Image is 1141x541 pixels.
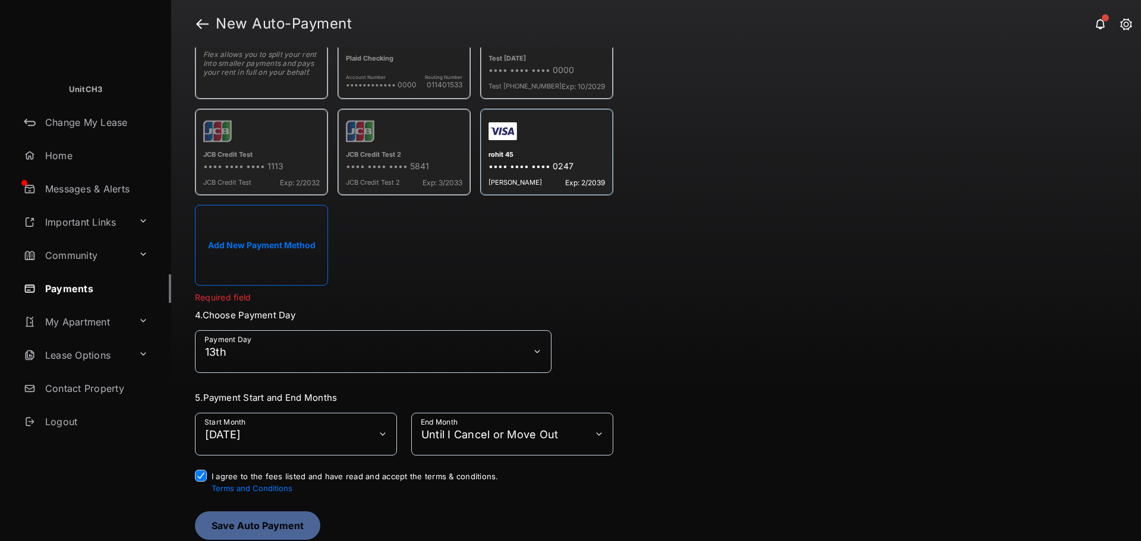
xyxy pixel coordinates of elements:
[195,392,613,403] h3: 5. Payment Start and End Months
[480,12,613,99] div: Test [DATE]•••• •••• •••• 0000Test [PHONE_NUMBER]Exp: 10/2029
[425,74,462,80] span: Routing Number
[480,109,613,195] div: rohit 45•••• •••• •••• 0247[PERSON_NAME]Exp: 2/2039
[346,74,417,80] span: Account Number
[19,374,171,403] a: Contact Property
[280,178,320,187] span: Exp: 2/2032
[423,178,462,187] span: Exp: 3/2033
[19,308,134,336] a: My Apartment
[195,109,328,195] div: JCB Credit Test•••• •••• •••• 1113JCB Credit TestExp: 2/2032
[19,274,171,303] a: Payments
[488,65,605,77] div: •••• •••• •••• 0000
[346,161,462,173] div: •••• •••• •••• 5841
[203,178,251,187] span: JCB Credit Test
[565,178,605,187] span: Exp: 2/2039
[488,82,562,91] span: Test [PHONE_NUMBER]
[346,178,400,187] span: JCB Credit Test 2
[562,82,605,91] span: Exp: 10/2029
[488,54,605,65] div: Test [DATE]
[195,292,251,302] span: Required field
[69,84,103,96] p: UnitCH3
[195,205,328,286] button: Add New Payment Method
[19,208,134,236] a: Important Links
[425,80,462,89] span: 011401533
[195,309,613,321] h3: 4. Choose Payment Day
[203,161,320,173] div: •••• •••• •••• 1113
[488,150,605,161] div: rohit 45
[19,407,171,436] a: Logout
[195,511,320,540] button: Save Auto Payment
[346,80,417,89] span: •••••••••••• 0000
[19,141,171,170] a: Home
[19,241,134,270] a: Community
[19,175,171,203] a: Messages & Alerts
[212,472,499,493] span: I agree to the fees listed and have read and accept the terms & conditions.
[19,341,134,369] a: Lease Options
[19,108,171,137] a: Change My Lease
[488,178,542,187] span: [PERSON_NAME]
[346,150,462,161] div: JCB Credit Test 2
[338,12,471,99] div: Plaid CheckingAccount Number•••••••••••• 0000Routing Number011401533
[212,483,292,493] button: I agree to the fees listed and have read and accept the terms & conditions.
[346,54,462,65] div: Plaid Checking
[488,161,605,173] div: •••• •••• •••• 0247
[203,150,320,161] div: JCB Credit Test
[338,109,471,195] div: JCB Credit Test 2•••• •••• •••• 5841JCB Credit Test 2Exp: 3/2033
[216,17,352,31] strong: New Auto-Payment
